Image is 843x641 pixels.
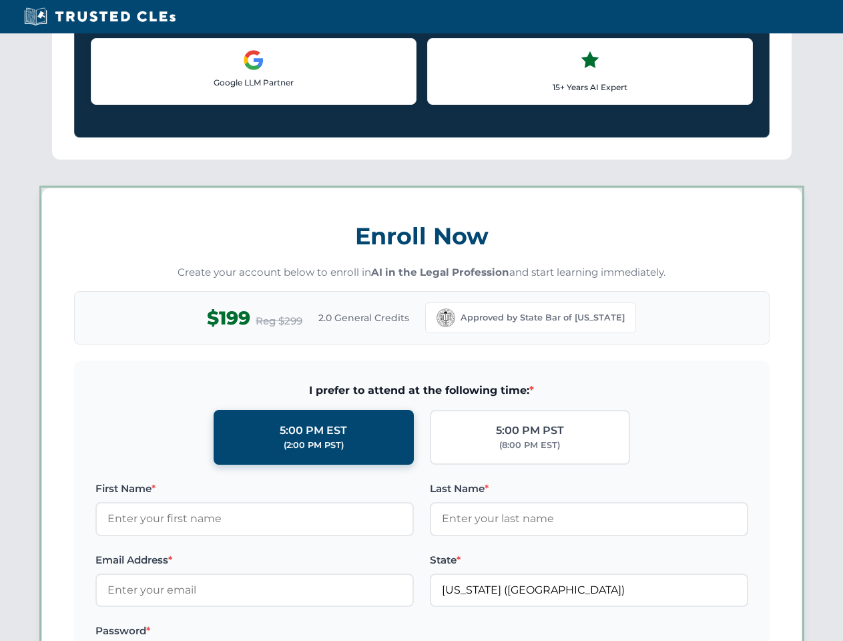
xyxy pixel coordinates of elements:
img: Google [243,49,264,71]
span: $199 [207,303,250,333]
span: Reg $299 [256,313,302,329]
label: First Name [95,481,414,497]
div: (2:00 PM PST) [284,439,344,452]
strong: AI in the Legal Profession [371,266,509,278]
h3: Enroll Now [74,215,770,257]
input: California (CA) [430,574,748,607]
label: Last Name [430,481,748,497]
p: Google LLM Partner [102,76,405,89]
input: Enter your email [95,574,414,607]
label: State [430,552,748,568]
label: Password [95,623,414,639]
span: I prefer to attend at the following time: [95,382,748,399]
span: Approved by State Bar of [US_STATE] [461,311,625,325]
img: Trusted CLEs [20,7,180,27]
label: Email Address [95,552,414,568]
p: Create your account below to enroll in and start learning immediately. [74,265,770,280]
div: 5:00 PM PST [496,422,564,439]
span: 2.0 General Credits [318,310,409,325]
div: 5:00 PM EST [280,422,347,439]
input: Enter your last name [430,502,748,536]
input: Enter your first name [95,502,414,536]
p: 15+ Years AI Expert [439,81,742,93]
img: California Bar [437,308,455,327]
div: (8:00 PM EST) [499,439,560,452]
